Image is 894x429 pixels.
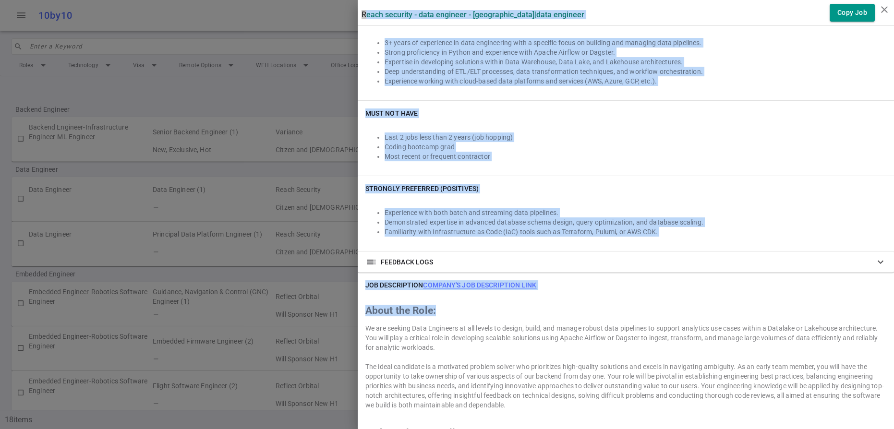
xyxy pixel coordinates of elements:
[879,4,890,15] i: close
[385,142,886,152] li: Coding bootcamp grad
[385,152,886,161] li: Most recent or frequent contractor
[385,132,886,142] li: Last 2 jobs less than 2 years (job hopping)
[362,10,584,19] label: Reach Security - Data Engineer - [GEOGRAPHIC_DATA] | Data Engineer
[365,306,886,315] h2: About the Role:
[365,184,479,193] h6: Strongly Preferred (Positives)
[423,281,536,289] a: Company's job description link
[365,362,886,410] div: The ideal candidate is a motivated problem solver who prioritizes high-quality solutions and exce...
[365,108,418,118] h6: Must NOT Have
[875,256,886,268] span: expand_more
[385,38,886,48] li: 3+ years of experience in data engineering with a specific focus on building and managing data pi...
[830,4,875,22] button: Copy Job
[385,67,886,76] li: Deep understanding of ETL/ELT processes, data transformation techniques, and workflow orchestration.
[385,48,886,57] li: Strong proficiency in Python and experience with Apache Airflow or Dagster.
[385,227,886,237] li: Familiarity with Infrastructure as Code (IaC) tools such as Terraform, Pulumi, or AWS CDK.
[365,256,377,268] span: toc
[358,251,894,273] div: FEEDBACK LOGS
[385,208,886,217] li: Experience with both batch and streaming data pipelines.
[385,217,886,227] li: Demonstrated expertise in advanced database schema design, query optimization, and database scaling.
[365,280,537,290] h6: JOB DESCRIPTION
[385,57,886,67] li: Expertise in developing solutions within Data Warehouse, Data Lake, and Lakehouse architectures.
[365,323,886,352] div: We are seeking Data Engineers at all levels to design, build, and manage robust data pipelines to...
[385,76,886,86] li: Experience working with cloud-based data platforms and services (AWS, Azure, GCP, etc.).
[381,257,434,267] span: FEEDBACK LOGS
